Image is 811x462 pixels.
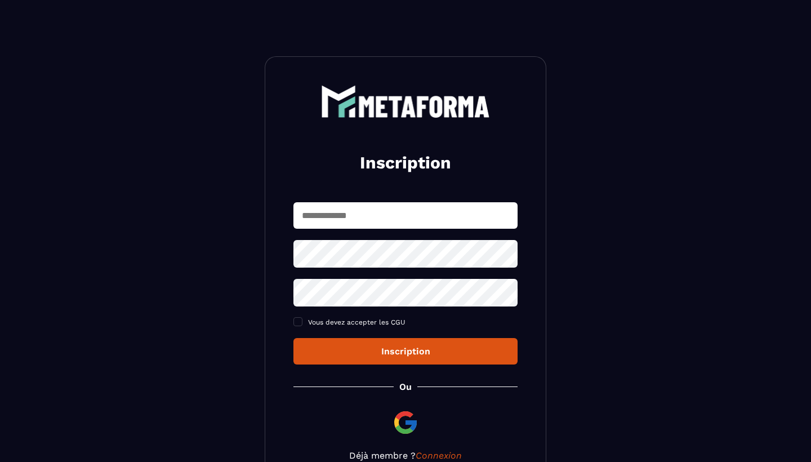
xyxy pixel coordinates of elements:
img: logo [321,85,490,118]
div: Inscription [302,346,509,357]
p: Déjà membre ? [293,450,518,461]
button: Inscription [293,338,518,365]
a: logo [293,85,518,118]
span: Vous devez accepter les CGU [308,318,405,326]
a: Connexion [416,450,462,461]
h2: Inscription [307,152,504,174]
img: google [392,409,419,436]
p: Ou [399,381,412,392]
